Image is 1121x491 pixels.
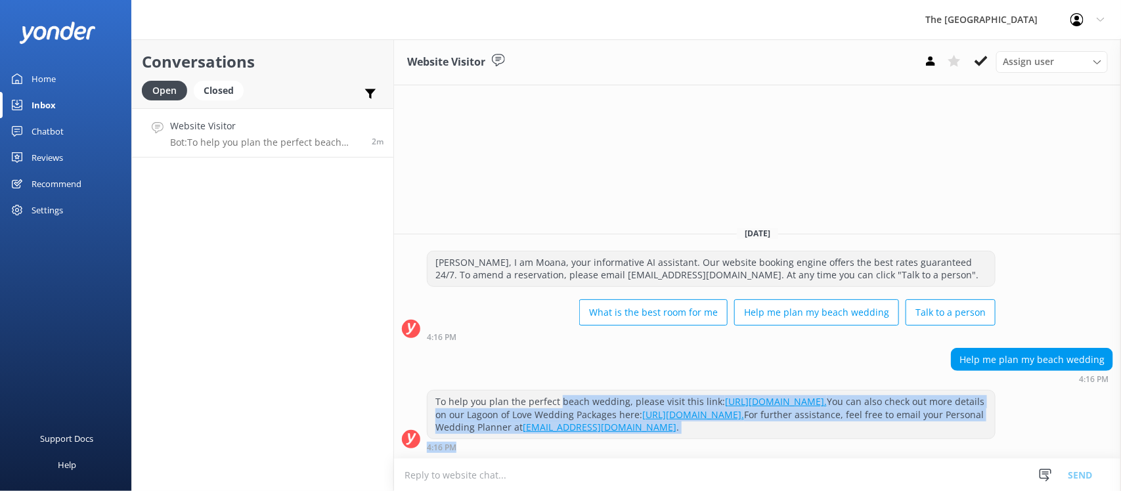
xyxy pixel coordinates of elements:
div: Settings [32,197,63,223]
button: Help me plan my beach wedding [734,299,899,326]
a: [EMAIL_ADDRESS][DOMAIN_NAME] [523,421,676,433]
strong: 4:16 PM [427,444,456,452]
div: 04:16pm 09-Aug-2025 (UTC -10:00) Pacific/Honolulu [951,374,1113,383]
button: Talk to a person [906,299,996,326]
span: Assign user [1003,54,1054,69]
div: Help [58,452,76,478]
div: Closed [194,81,244,100]
div: Reviews [32,144,63,171]
span: 04:16pm 09-Aug-2025 (UTC -10:00) Pacific/Honolulu [372,136,384,147]
div: 04:16pm 09-Aug-2025 (UTC -10:00) Pacific/Honolulu [427,442,996,452]
h3: Website Visitor [407,54,485,71]
div: Assign User [996,51,1108,72]
div: Help me plan my beach wedding [952,349,1112,371]
h2: Conversations [142,49,384,74]
div: Open [142,81,187,100]
span: [DATE] [737,228,778,239]
div: 04:16pm 09-Aug-2025 (UTC -10:00) Pacific/Honolulu [427,332,996,341]
div: Chatbot [32,118,64,144]
h4: Website Visitor [170,119,362,133]
div: To help you plan the perfect beach wedding, please visit this link: You can also check out more d... [428,391,995,438]
strong: 4:16 PM [427,333,456,341]
a: Open [142,83,194,97]
div: Inbox [32,92,56,118]
a: Closed [194,83,250,97]
a: [URL][DOMAIN_NAME]. [642,408,744,421]
a: [URL][DOMAIN_NAME]. [725,395,827,408]
div: [PERSON_NAME], I am Moana, your informative AI assistant. Our website booking engine offers the b... [428,251,995,286]
div: Recommend [32,171,81,197]
div: Support Docs [41,425,94,452]
a: Website VisitorBot:To help you plan the perfect beach wedding, please visit this link: [URL][DOMA... [132,108,393,158]
div: Home [32,66,56,92]
p: Bot: To help you plan the perfect beach wedding, please visit this link: [URL][DOMAIN_NAME]. You ... [170,137,362,148]
button: What is the best room for me [579,299,728,326]
img: yonder-white-logo.png [20,22,95,43]
strong: 4:16 PM [1079,375,1109,383]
